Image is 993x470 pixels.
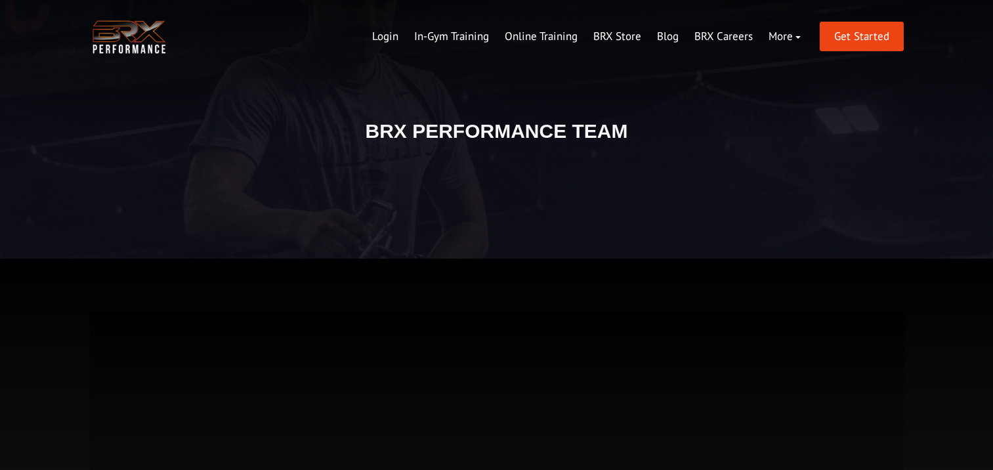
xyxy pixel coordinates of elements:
[820,22,904,51] a: Get Started
[585,21,649,53] a: BRX Store
[364,21,406,53] a: Login
[364,21,809,53] div: Navigation Menu
[497,21,585,53] a: Online Training
[406,21,497,53] a: In-Gym Training
[649,21,687,53] a: Blog
[761,21,809,53] a: More
[687,21,761,53] a: BRX Careers
[90,17,169,57] img: BRX Transparent Logo-2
